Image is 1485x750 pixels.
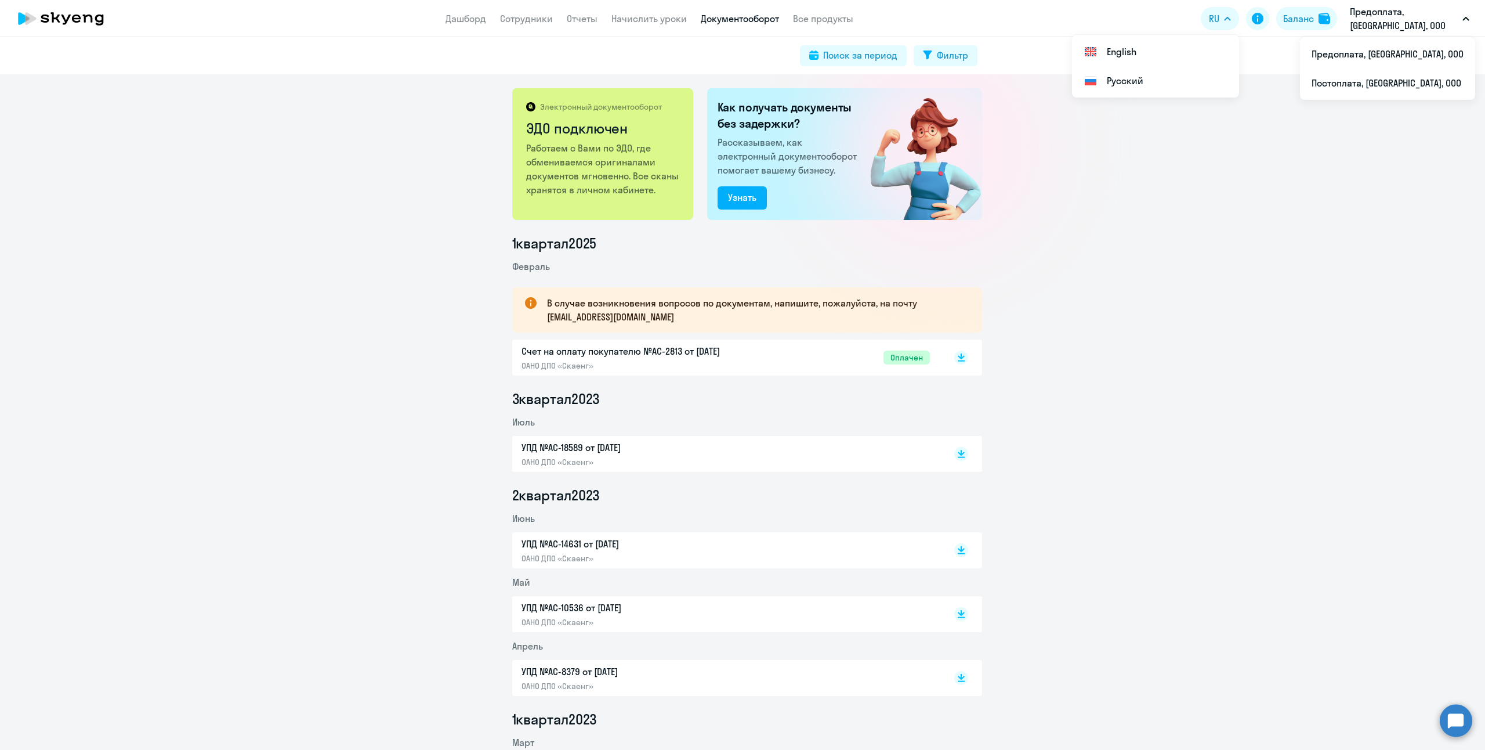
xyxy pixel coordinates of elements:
li: 2 квартал 2023 [512,486,982,504]
p: ОАНО ДПО «Скаенг» [521,553,765,564]
a: Все продукты [793,13,853,24]
a: Сотрудники [500,13,553,24]
button: Фильтр [914,45,977,66]
p: Работаем с Вами по ЭДО, где обмениваемся оригиналами документов мгновенно. Все сканы хранятся в л... [526,141,681,197]
img: connected [852,88,982,220]
div: Узнать [728,190,756,204]
h2: Как получать документы без задержки? [718,99,861,132]
p: Счет на оплату покупателю №AC-2813 от [DATE] [521,344,765,358]
p: Электронный документооборот [540,102,662,112]
ul: RU [1072,35,1239,98]
span: Апрель [512,640,543,652]
p: Рассказываем, как электронный документооборот помогает вашему бизнесу. [718,135,861,177]
span: Май [512,576,530,588]
button: Балансbalance [1276,7,1337,30]
p: В случае возникновения вопросов по документам, напишите, пожалуйста, на почту [EMAIL_ADDRESS][DOM... [547,296,961,324]
a: Начислить уроки [611,13,687,24]
li: 1 квартал 2025 [512,234,982,253]
span: Март [512,737,534,748]
span: Июнь [512,513,535,524]
p: ОАНО ДПО «Скаенг» [521,360,765,371]
button: Предоплата, [GEOGRAPHIC_DATA], ООО [1344,5,1475,33]
li: 3 квартал 2023 [512,390,982,408]
span: Февраль [512,261,550,272]
button: Узнать [718,186,767,210]
span: RU [1209,12,1219,26]
span: Оплачен [883,351,930,365]
li: 1 квартал 2023 [512,710,982,729]
span: Июль [512,416,535,428]
a: УПД №AC-18589 от [DATE]ОАНО ДПО «Скаенг» [521,441,930,467]
h2: ЭДО подключен [526,119,681,138]
a: Дашборд [445,13,486,24]
a: УПД №AC-14631 от [DATE]ОАНО ДПО «Скаенг» [521,537,930,564]
div: Баланс [1283,12,1314,26]
p: ОАНО ДПО «Скаенг» [521,681,765,691]
p: УПД №AC-8379 от [DATE] [521,665,765,679]
p: УПД №AC-14631 от [DATE] [521,537,765,551]
a: УПД №AC-10536 от [DATE]ОАНО ДПО «Скаенг» [521,601,930,628]
a: УПД №AC-8379 от [DATE]ОАНО ДПО «Скаенг» [521,665,930,691]
p: Предоплата, [GEOGRAPHIC_DATA], ООО [1350,5,1458,33]
p: УПД №AC-10536 от [DATE] [521,601,765,615]
p: ОАНО ДПО «Скаенг» [521,457,765,467]
button: RU [1201,7,1239,30]
a: Отчеты [567,13,597,24]
img: balance [1319,13,1330,24]
button: Поиск за период [800,45,907,66]
a: Документооборот [701,13,779,24]
div: Фильтр [937,48,968,62]
ul: RU [1300,37,1475,100]
img: Русский [1084,74,1098,88]
a: Счет на оплату покупателю №AC-2813 от [DATE]ОАНО ДПО «Скаенг»Оплачен [521,344,930,371]
div: Поиск за период [823,48,897,62]
p: УПД №AC-18589 от [DATE] [521,441,765,455]
p: ОАНО ДПО «Скаенг» [521,617,765,628]
img: English [1084,45,1098,59]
